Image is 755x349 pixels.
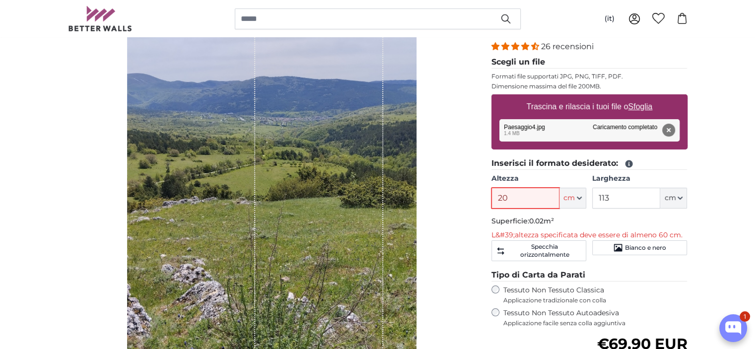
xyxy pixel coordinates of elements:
span: Bianco e nero [625,244,666,252]
span: cm [664,193,676,203]
p: Superficie: [491,216,687,226]
span: Applicazione tradizionale con colla [503,296,687,304]
span: cm [563,193,575,203]
legend: Tipo di Carta da Parati [491,269,687,281]
div: 1 [740,311,750,322]
button: cm [660,188,687,209]
label: Altezza [491,174,586,184]
button: Specchia orizzontalmente [491,240,586,261]
img: Betterwalls [68,6,133,31]
p: Formati file supportati JPG, PNG, TIFF, PDF. [491,72,687,80]
legend: Inserisci il formato desiderato: [491,157,687,170]
span: 26 recensioni [541,42,594,51]
p: L&#39;altezza specificata deve essere di almeno 60 cm. [491,230,687,240]
legend: Scegli un file [491,56,687,69]
label: Trascina e rilascia i tuoi file o [522,97,656,117]
span: Specchia orizzontalmente [507,243,582,259]
button: (it) [597,10,622,28]
span: 4.54 stars [491,42,541,51]
button: cm [559,188,586,209]
button: Bianco e nero [592,240,687,255]
u: Sfoglia [628,102,652,111]
p: Dimensione massima del file 200MB. [491,82,687,90]
span: 0.02m² [529,216,554,225]
label: Tessuto Non Tessuto Autoadesiva [503,308,687,327]
label: Tessuto Non Tessuto Classica [503,285,687,304]
span: Applicazione facile senza colla aggiuntiva [503,319,687,327]
label: Larghezza [592,174,687,184]
button: Open chatbox [719,314,747,342]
